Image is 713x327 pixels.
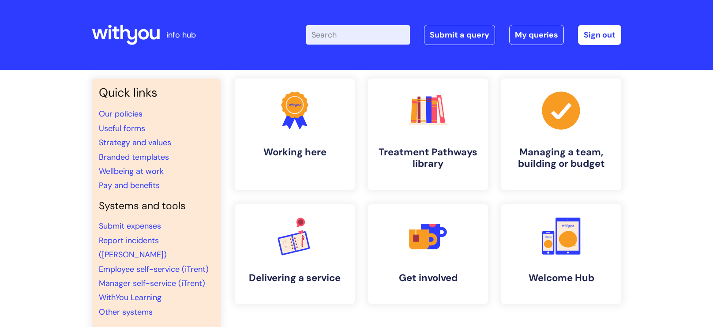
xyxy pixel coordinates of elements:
[375,147,481,170] h4: Treatment Pathways library
[375,272,481,284] h4: Get involved
[99,264,209,274] a: Employee self-service (iTrent)
[99,152,169,162] a: Branded templates
[501,204,621,304] a: Welcome Hub
[99,137,171,148] a: Strategy and values
[99,109,143,119] a: Our policies
[242,147,348,158] h4: Working here
[509,25,564,45] a: My queries
[99,86,214,100] h3: Quick links
[424,25,495,45] a: Submit a query
[99,180,160,191] a: Pay and benefits
[99,166,164,177] a: Wellbeing at work
[578,25,621,45] a: Sign out
[501,79,621,190] a: Managing a team, building or budget
[99,235,167,260] a: Report incidents ([PERSON_NAME])
[368,204,488,304] a: Get involved
[99,307,153,317] a: Other systems
[235,204,355,304] a: Delivering a service
[99,221,161,231] a: Submit expenses
[99,278,205,289] a: Manager self-service (iTrent)
[306,25,410,45] input: Search
[99,123,145,134] a: Useful forms
[166,28,196,42] p: info hub
[508,147,614,170] h4: Managing a team, building or budget
[99,200,214,212] h4: Systems and tools
[368,79,488,190] a: Treatment Pathways library
[306,25,621,45] div: | -
[508,272,614,284] h4: Welcome Hub
[99,292,161,303] a: WithYou Learning
[242,272,348,284] h4: Delivering a service
[235,79,355,190] a: Working here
